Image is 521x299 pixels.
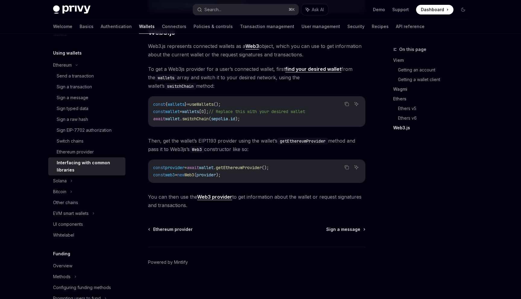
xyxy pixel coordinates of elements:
a: Web3 provider [197,194,232,200]
span: } [185,102,187,107]
span: [ [199,109,201,114]
div: Methods [53,273,71,280]
a: Sign a message [48,92,125,103]
a: Recipes [372,19,389,34]
a: Basics [80,19,93,34]
button: Copy the contents from the code block [343,163,351,171]
span: ); [235,116,240,121]
span: const [153,102,165,107]
button: Search...⌘K [193,4,298,15]
a: Ethers [393,94,473,104]
a: API reference [396,19,425,34]
a: Powered by Mintlify [148,259,188,265]
button: Ask AI [352,100,360,108]
a: Ethers v6 [398,113,473,123]
a: find your desired wallet [285,66,341,72]
div: Ethereum [53,61,72,69]
span: new [177,172,185,178]
span: wallet [165,109,180,114]
span: = [180,109,182,114]
button: Toggle dark mode [458,5,468,14]
span: getEthereumProvider [216,165,262,170]
button: Copy the contents from the code block [343,100,351,108]
a: Dashboard [416,5,453,14]
span: useWallets [189,102,213,107]
span: switchChain [182,116,209,121]
span: Then, get the wallet’s EIP1193 provider using the wallet’s method and pass it to Web3js’s constru... [148,137,365,153]
a: Whitelabel [48,230,125,241]
code: switchChain [165,83,196,90]
div: Bitcoin [53,188,66,195]
a: Web3 [245,43,259,49]
div: Search... [204,6,221,13]
a: Sign typed data [48,103,125,114]
a: Sign a raw hash [48,114,125,125]
div: EVM smart wallets [53,210,89,217]
h5: Using wallets [53,49,82,57]
div: Sign EIP-7702 authorization [57,127,112,134]
span: (); [213,102,221,107]
span: provider [165,165,185,170]
span: = [175,172,177,178]
a: Policies & controls [194,19,233,34]
span: . [228,116,230,121]
div: Ethereum provider [57,148,94,156]
a: Wallets [139,19,155,34]
span: = [187,102,189,107]
span: wallets [182,109,199,114]
span: ( [209,116,211,121]
div: Whitelabel [53,231,74,239]
a: User management [302,19,340,34]
a: Send a transaction [48,71,125,81]
div: Configuring funding methods [53,284,111,291]
a: Switch chains [48,136,125,146]
div: Sign typed data [57,105,88,112]
a: UI components [48,219,125,230]
span: wallet [165,116,180,121]
a: Welcome [53,19,72,34]
a: Configuring funding methods [48,282,125,293]
a: Wagmi [393,84,473,94]
code: wallets [155,74,177,81]
a: Web3.js [393,123,473,133]
div: Switch chains [57,137,84,145]
span: Ethereum provider [153,226,193,232]
a: Getting a wallet client [398,75,473,84]
span: To get a Web3js provider for a user’s connected wallet, first from the array and switch it to you... [148,65,365,90]
span: provider [197,172,216,178]
h5: Funding [53,250,70,257]
div: Sign a message [57,94,88,101]
span: const [153,172,165,178]
div: Overview [53,262,72,269]
span: On this page [399,46,426,53]
span: ]; [204,109,209,114]
a: Security [347,19,365,34]
a: Demo [373,7,385,13]
button: Ask AI [352,163,360,171]
a: Viem [393,55,473,65]
div: Interfacing with common libraries [57,159,122,174]
span: sepolia [211,116,228,121]
span: wallet [199,165,213,170]
span: // Replace this with your desired wallet [209,109,305,114]
span: wallets [168,102,185,107]
div: Sign a transaction [57,83,92,90]
span: web3 [165,172,175,178]
code: Web3 [190,146,204,153]
span: (); [262,165,269,170]
span: Dashboard [421,7,444,13]
span: Web3 [185,172,194,178]
a: Transaction management [240,19,294,34]
a: Sign a message [326,226,365,232]
span: 0 [201,109,204,114]
a: Overview [48,260,125,271]
a: Support [392,7,409,13]
a: Ethereum provider [48,146,125,157]
span: Sign a message [326,226,360,232]
span: Ask AI [312,7,324,13]
button: Ask AI [302,4,328,15]
a: Other chains [48,197,125,208]
code: getEthereumProvider [277,138,328,144]
span: { [165,102,168,107]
